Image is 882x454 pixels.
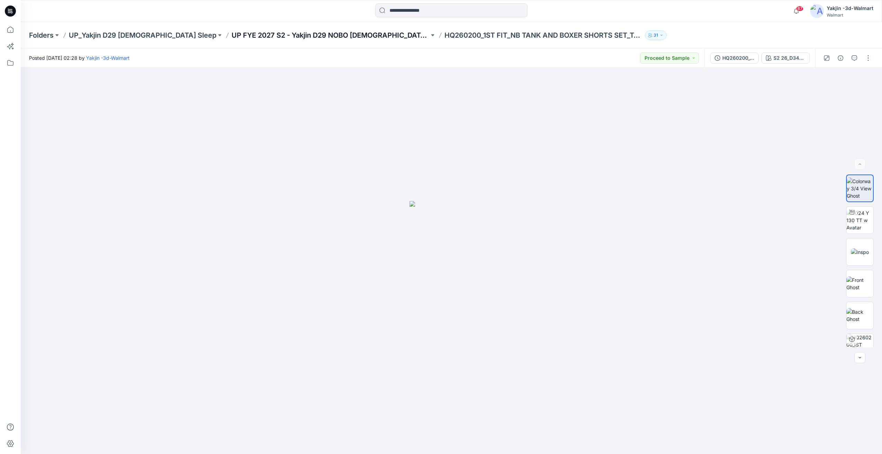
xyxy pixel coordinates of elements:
[444,30,642,40] p: HQ260200_1ST FIT_NB TANK AND BOXER SHORTS SET_TANK ONLY
[654,31,658,39] p: 31
[29,54,130,62] span: Posted [DATE] 02:28 by
[827,4,873,12] div: Yakjin -3d-Walmart
[773,54,805,62] div: S2 26_D34_NB_CROISSANT v2 rpt_CW1_VIVID WHT_WM
[846,308,873,323] img: Back Ghost
[410,201,493,454] img: eyJhbGciOiJIUzI1NiIsImtpZCI6IjAiLCJzbHQiOiJzZXMiLCJ0eXAiOiJKV1QifQ.eyJkYXRhIjp7InR5cGUiOiJzdG9yYW...
[645,30,667,40] button: 31
[796,6,804,11] span: 87
[846,209,873,231] img: 2024 Y 130 TT w Avatar
[232,30,429,40] a: UP FYE 2027 S2 - Yakjin D29 NOBO [DEMOGRAPHIC_DATA] Sleepwear
[846,276,873,291] img: Front Ghost
[69,30,216,40] a: UP_Yakjin D29 [DEMOGRAPHIC_DATA] Sleep
[761,53,810,64] button: S2 26_D34_NB_CROISSANT v2 rpt_CW1_VIVID WHT_WM
[851,248,869,256] img: Inspo
[710,53,759,64] button: HQ260200_1ST FIT_NB TANK AND BOXER SHORTS SET_TANK ONLY
[835,53,846,64] button: Details
[847,178,873,199] img: Colorway 3/4 View Ghost
[722,54,754,62] div: HQ260200_1ST FIT_NB TANK AND BOXER SHORTS SET_TANK ONLY
[29,30,54,40] a: Folders
[827,12,873,18] div: Walmart
[86,55,130,61] a: Yakjin -3d-Walmart
[810,4,824,18] img: avatar
[846,334,873,361] img: HQ260200_1ST FIT_NB TANK AND BOXER SHORTS SET_TANK ONLY S2 26_D34_NB_CROISSANT v2 rpt_CW1_VIVID W...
